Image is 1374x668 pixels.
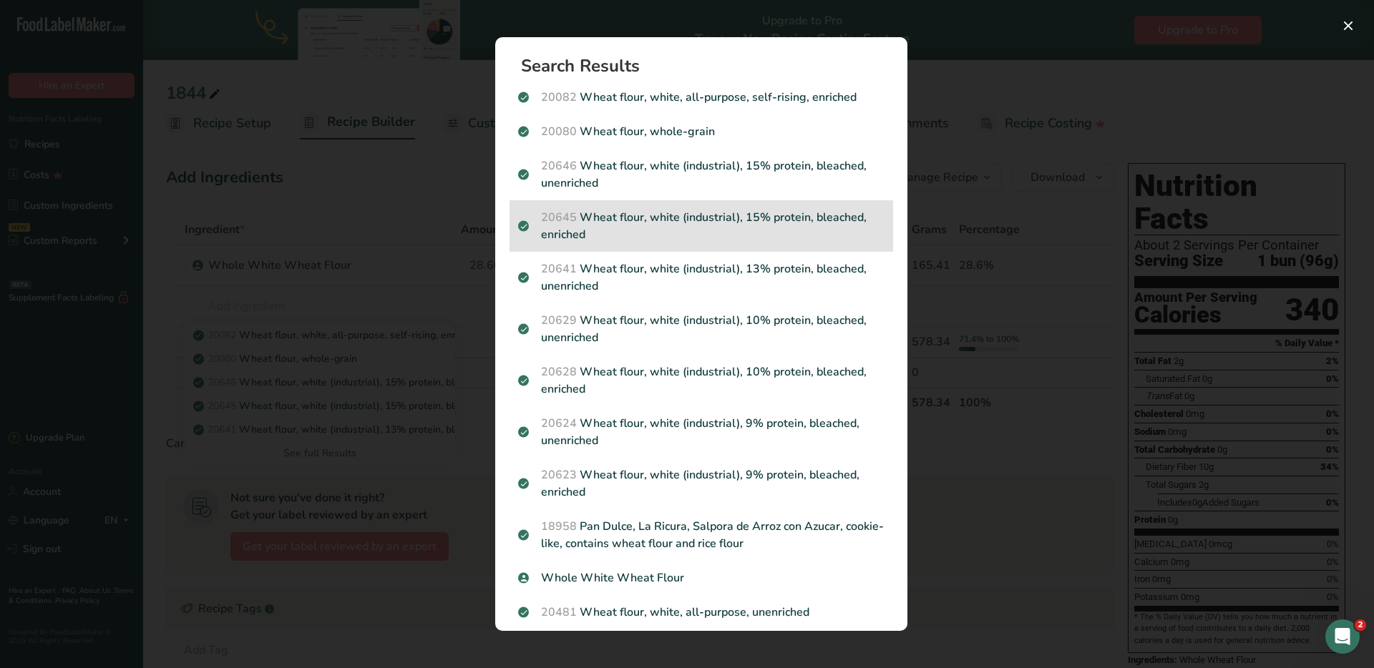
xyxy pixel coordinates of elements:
span: 20629 [541,313,577,328]
p: Wheat flour, white, all-purpose, unenriched [518,604,885,621]
p: Wheat flour, white (industrial), 15% protein, bleached, enriched [518,209,885,243]
span: 20080 [541,124,577,139]
span: 20624 [541,416,577,431]
span: 20628 [541,364,577,380]
p: Wheat flour, white (industrial), 10% protein, bleached, enriched [518,363,885,398]
span: 20645 [541,210,577,225]
span: 20623 [541,467,577,483]
p: Wheat flour, white (industrial), 15% protein, bleached, unenriched [518,157,885,192]
h1: Search Results [521,57,893,74]
span: 20082 [541,89,577,105]
span: 20646 [541,158,577,174]
p: Wheat flour, whole-grain [518,123,885,140]
p: Pan Dulce, La Ricura, Salpora de Arroz con Azucar, cookie-like, contains wheat flour and rice flour [518,518,885,552]
p: Wheat flour, white (industrial), 9% protein, bleached, unenriched [518,415,885,449]
span: 2 [1355,619,1366,631]
p: Wheat flour, white (industrial), 9% protein, bleached, enriched [518,466,885,501]
p: Wheat flour, white, all-purpose, self-rising, enriched [518,89,885,106]
span: 18958 [541,519,577,534]
p: Wheat flour, white (industrial), 13% protein, bleached, unenriched [518,260,885,295]
span: 20641 [541,261,577,277]
p: Wheat flour, white (industrial), 10% protein, bleached, unenriched [518,312,885,346]
span: 20481 [541,604,577,620]
p: Whole White Wheat Flour [518,569,885,586]
iframe: Intercom live chat [1325,619,1360,654]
